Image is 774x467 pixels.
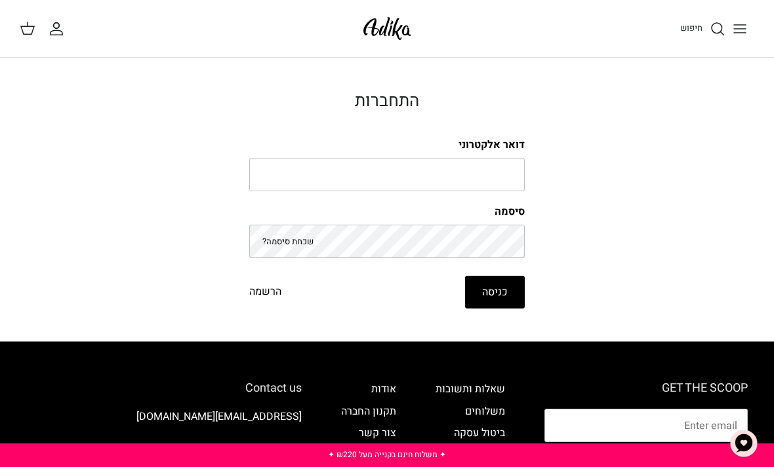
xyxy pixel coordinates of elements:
[436,381,505,397] a: שאלות ותשובות
[544,409,748,443] input: Email
[136,409,302,424] a: [EMAIL_ADDRESS][DOMAIN_NAME]
[725,14,754,43] button: Toggle menu
[328,449,446,460] a: ✦ משלוח חינם בקנייה מעל ₪220 ✦
[724,424,764,463] button: צ'אט
[249,204,525,219] label: סיסמה
[26,381,302,396] h6: Contact us
[249,91,525,111] h2: התחברות
[359,13,415,44] img: Adika IL
[262,235,314,248] a: שכחת סיסמה?
[249,138,525,152] label: דואר אלקטרוני
[371,381,396,397] a: אודות
[359,425,396,441] a: צור קשר
[249,284,281,301] a: הרשמה
[680,21,725,37] a: חיפוש
[341,403,396,419] a: תקנון החברה
[544,381,748,396] h6: GET THE SCOOP
[49,21,70,37] a: החשבון שלי
[465,403,505,419] a: משלוחים
[465,276,525,308] button: כניסה
[454,425,505,441] a: ביטול עסקה
[680,22,703,34] span: חיפוש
